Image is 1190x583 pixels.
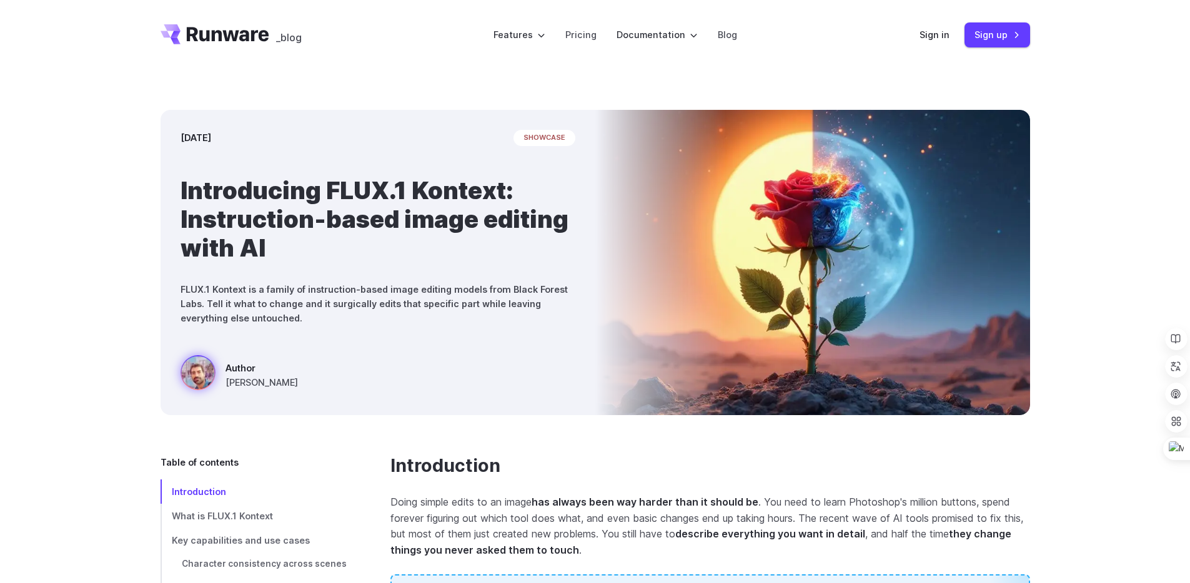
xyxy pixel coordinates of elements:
span: showcase [513,130,575,146]
label: Features [493,27,545,42]
a: Character consistency across scenes [161,552,350,576]
span: Author [226,361,298,375]
a: Introduction [390,455,500,477]
a: Introduction [161,479,350,504]
p: Doing simple edits to an image . You need to learn Photoshop's million buttons, spend forever fig... [390,494,1030,558]
label: Documentation [617,27,698,42]
span: [PERSON_NAME] [226,375,298,389]
strong: describe everything you want in detail [675,527,865,540]
a: Surreal rose in a desert landscape, split between day and night with the sun and moon aligned beh... [181,355,298,395]
img: Surreal rose in a desert landscape, split between day and night with the sun and moon aligned beh... [595,110,1030,415]
a: Sign up [964,22,1030,47]
span: Table of contents [161,455,239,469]
a: Go to / [161,24,269,44]
a: Key capabilities and use cases [161,528,350,552]
span: Key capabilities and use cases [172,535,310,546]
a: Pricing [565,27,597,42]
span: _blog [276,32,302,42]
a: What is FLUX.1 Kontext [161,504,350,528]
p: FLUX.1 Kontext is a family of instruction-based image editing models from Black Forest Labs. Tell... [181,282,575,325]
a: Blog [718,27,737,42]
a: Sign in [920,27,950,42]
strong: has always been way harder than it should be [532,496,758,508]
span: Introduction [172,486,226,497]
time: [DATE] [181,130,211,145]
span: What is FLUX.1 Kontext [172,511,273,521]
h1: Introducing FLUX.1 Kontext: Instruction-based image editing with AI [181,176,575,262]
span: Character consistency across scenes [182,559,347,569]
a: _blog [276,24,302,44]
